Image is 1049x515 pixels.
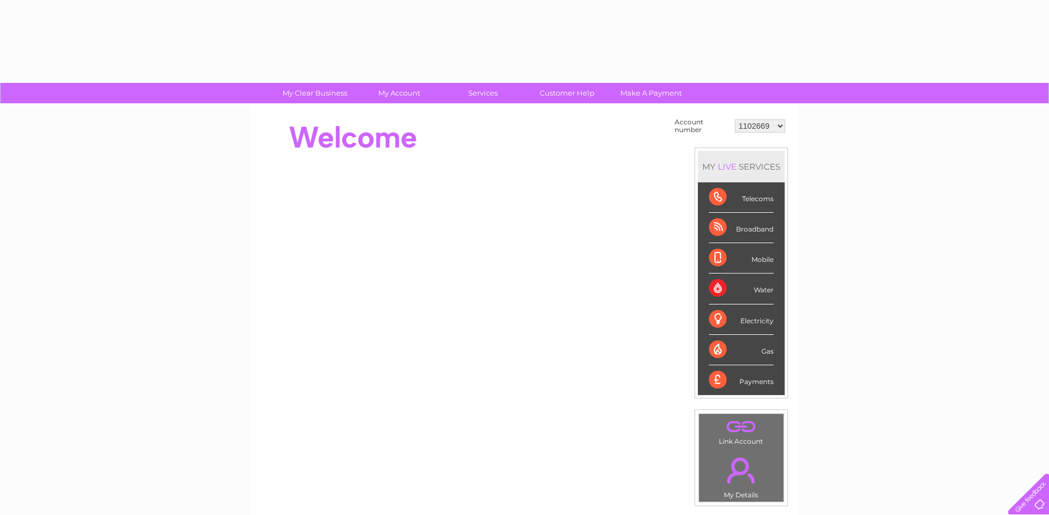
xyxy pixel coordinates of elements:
[716,161,739,172] div: LIVE
[698,151,785,182] div: MY SERVICES
[698,413,784,448] td: Link Account
[709,243,774,274] div: Mobile
[698,448,784,502] td: My Details
[521,83,613,103] a: Customer Help
[709,304,774,335] div: Electricity
[709,182,774,213] div: Telecoms
[709,213,774,243] div: Broadband
[709,365,774,395] div: Payments
[269,83,361,103] a: My Clear Business
[353,83,445,103] a: My Account
[702,451,781,490] a: .
[606,83,697,103] a: Make A Payment
[702,417,781,436] a: .
[709,274,774,304] div: Water
[709,335,774,365] div: Gas
[672,115,732,136] td: Account number
[437,83,529,103] a: Services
